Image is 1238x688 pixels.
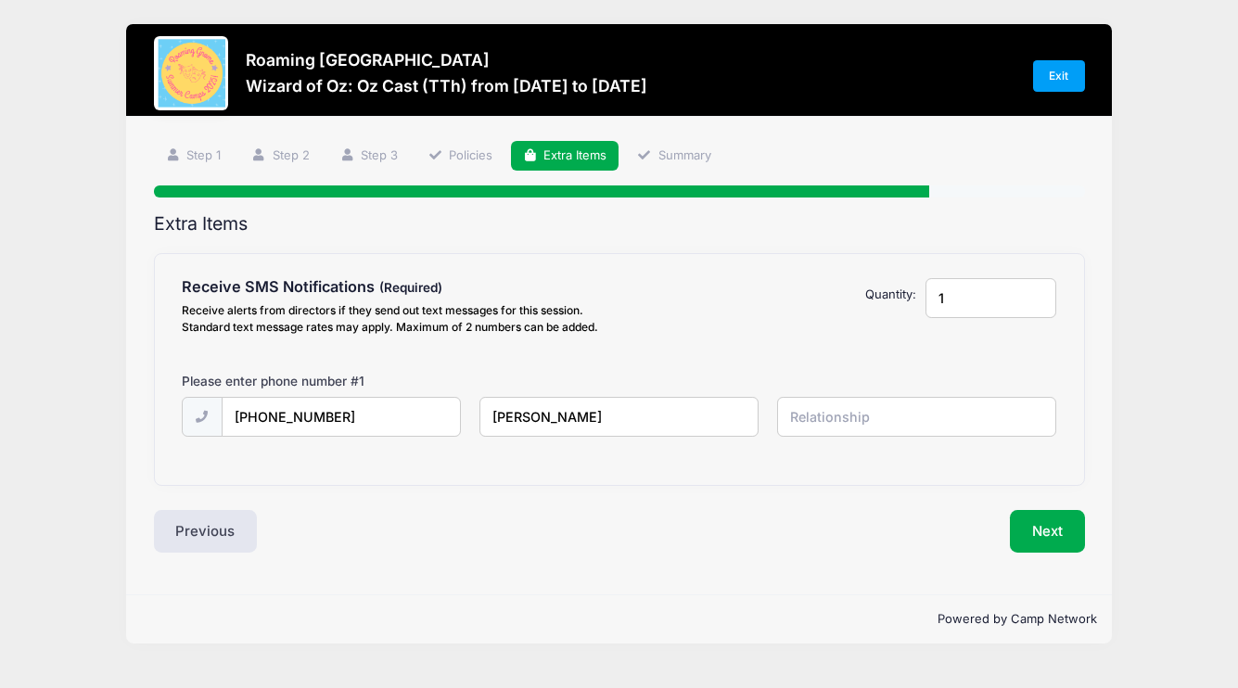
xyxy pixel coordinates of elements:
div: Receive alerts from directors if they send out text messages for this session. Standard text mess... [182,302,610,336]
input: Name [479,397,759,437]
span: 1 [359,374,364,389]
h4: Receive SMS Notifications [182,278,610,297]
a: Step 3 [327,141,410,172]
h3: Roaming [GEOGRAPHIC_DATA] [246,50,647,70]
a: Policies [415,141,504,172]
p: Powered by Camp Network [142,610,1097,629]
a: Summary [625,141,723,172]
input: (xxx) xxx-xxxx [222,397,461,437]
label: Please enter phone number # [182,372,364,390]
input: Quantity [925,278,1056,318]
h3: Wizard of Oz: Oz Cast (TTh) from [DATE] to [DATE] [246,76,647,96]
input: Relationship [777,397,1056,437]
button: Previous [154,510,258,553]
a: Exit [1033,60,1085,92]
button: Next [1010,510,1085,553]
h2: Extra Items [154,213,1085,235]
a: Extra Items [511,141,619,172]
a: Step 1 [154,141,234,172]
a: Step 2 [239,141,322,172]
